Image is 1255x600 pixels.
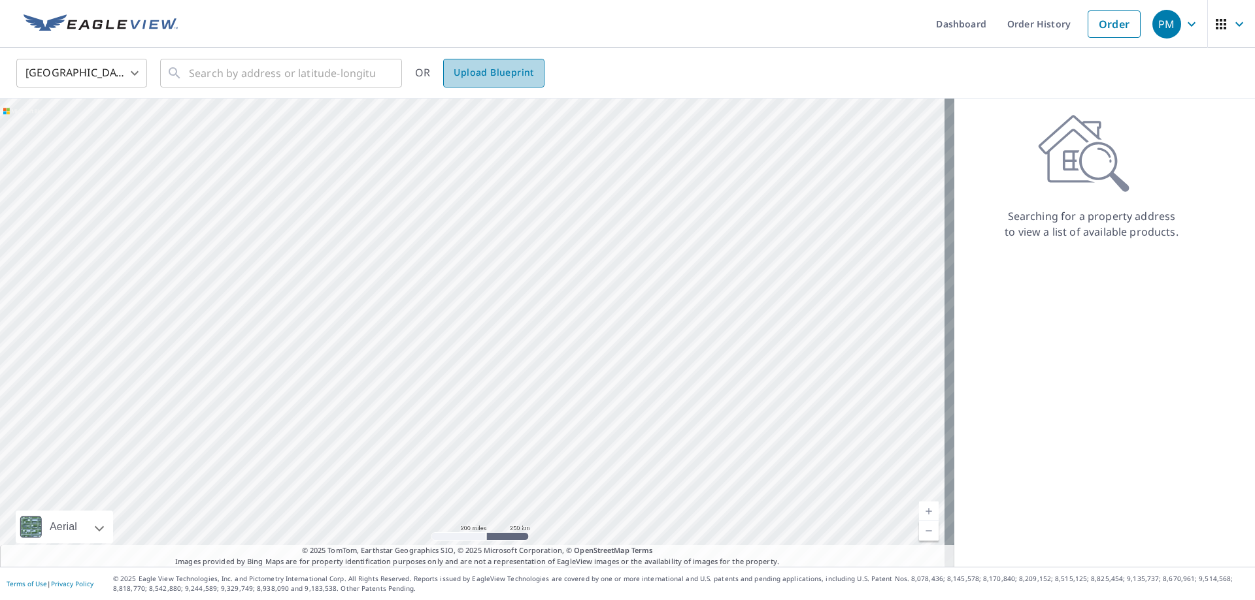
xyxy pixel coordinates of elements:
div: Aerial [16,511,113,543]
a: Terms of Use [7,579,47,588]
a: Privacy Policy [51,579,93,588]
div: OR [415,59,544,87]
p: © 2025 Eagle View Technologies, Inc. and Pictometry International Corp. All Rights Reserved. Repo... [113,574,1248,593]
p: | [7,580,93,588]
span: © 2025 TomTom, Earthstar Geographics SIO, © 2025 Microsoft Corporation, © [302,545,653,556]
a: Current Level 5, Zoom In [919,501,939,521]
div: Aerial [46,511,81,543]
p: Searching for a property address to view a list of available products. [1004,208,1179,240]
a: Upload Blueprint [443,59,544,87]
div: [GEOGRAPHIC_DATA] [16,55,147,91]
a: Current Level 5, Zoom Out [919,521,939,541]
a: Order [1088,10,1141,38]
span: Upload Blueprint [454,65,533,81]
a: Terms [631,545,653,555]
img: EV Logo [24,14,178,34]
div: PM [1152,10,1181,39]
a: OpenStreetMap [574,545,629,555]
input: Search by address or latitude-longitude [189,55,375,91]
